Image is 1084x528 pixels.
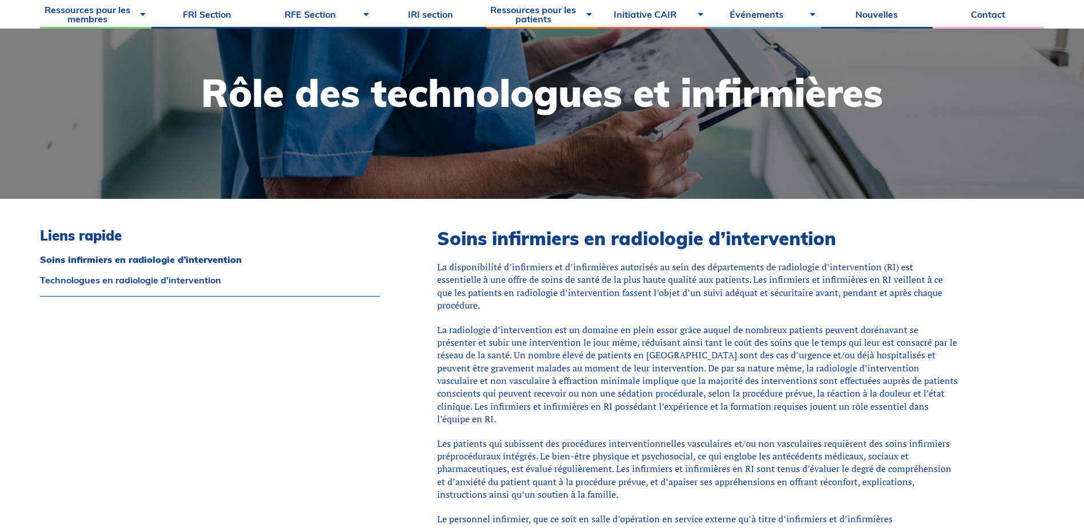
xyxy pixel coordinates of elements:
[40,255,380,264] a: Soins infirmiers en radiologie d’intervention
[40,275,380,285] a: Technologues en radiologie d’intervention
[40,227,380,244] h3: Liens rapide
[437,437,958,501] p: Les patients qui subissent des procédures interventionnelles vasculaires et/ou non vasculaires re...
[437,227,958,249] h2: Soins infirmiers en radiologie d’intervention
[437,261,958,312] p: La disponibilité d’infirmiers et d’infirmières autorisés au sein des départements de radiologie d...
[437,323,958,426] p: La radiologie d’intervention est un domaine en plein essor grâce auquel de nombreux patients peuv...
[201,74,883,112] h1: Rôle des technologues et infirmières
